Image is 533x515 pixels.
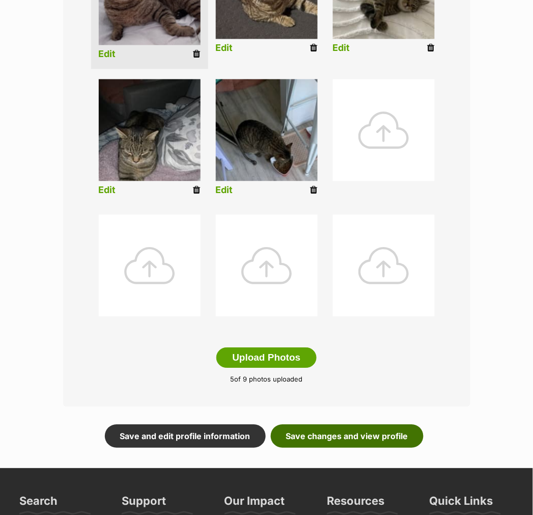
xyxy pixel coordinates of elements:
a: Save and edit profile information [105,425,266,448]
img: d5k8nd2gjs0u0xnmb4nx.jpg [216,79,318,181]
p: of 9 photos uploaded [78,375,455,385]
h3: Resources [327,494,384,514]
a: Edit [99,49,116,60]
h3: Quick Links [430,494,493,514]
a: Save changes and view profile [271,425,424,448]
h3: Our Impact [225,494,285,514]
a: Edit [216,43,233,54]
span: 5 [231,375,235,384]
a: Edit [216,185,233,196]
img: kwkolzpt005tvzttu2od.jpg [99,79,201,181]
button: Upload Photos [216,348,316,368]
a: Edit [99,185,116,196]
h3: Search [19,494,58,514]
a: Edit [333,43,350,54]
h3: Support [122,494,166,514]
